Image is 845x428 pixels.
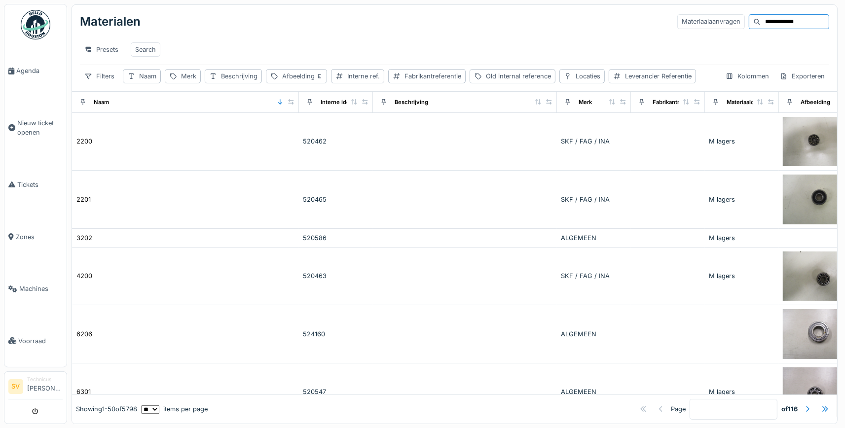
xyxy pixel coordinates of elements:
[135,45,156,54] div: Search
[76,387,91,396] div: 6301
[4,45,67,97] a: Agenda
[303,271,369,281] div: 520463
[653,98,704,107] div: Fabrikantreferentie
[709,195,775,204] div: M lagers
[80,42,123,57] div: Presets
[303,233,369,243] div: 520586
[80,9,141,35] div: Materialen
[139,71,156,81] div: Naam
[671,404,686,414] div: Page
[16,232,63,242] span: Zones
[4,97,67,159] a: Nieuw ticket openen
[561,233,627,243] div: ALGEMEEN
[709,271,775,281] div: M lagers
[80,69,119,83] div: Filters
[4,263,67,315] a: Machines
[709,387,775,396] div: M lagers
[221,71,257,81] div: Beschrijving
[561,329,627,339] div: ALGEMEEN
[303,329,369,339] div: 524160
[395,98,428,107] div: Beschrijving
[94,98,109,107] div: Naam
[76,137,92,146] div: 2200
[721,69,773,83] div: Kolommen
[4,159,67,211] a: Tickets
[8,376,63,399] a: SV Technicus[PERSON_NAME]
[27,376,63,397] li: [PERSON_NAME]
[625,71,692,81] div: Leverancier Referentie
[486,71,551,81] div: Old internal reference
[561,271,627,281] div: SKF / FAG / INA
[76,404,137,414] div: Showing 1 - 50 of 5798
[303,195,369,204] div: 520465
[19,284,63,293] span: Machines
[709,137,775,146] div: M lagers
[347,71,380,81] div: Interne ref.
[579,98,592,107] div: Merk
[561,195,627,204] div: SKF / FAG / INA
[21,10,50,39] img: Badge_color-CXgf-gQk.svg
[18,336,63,346] span: Voorraad
[404,71,461,81] div: Fabrikantreferentie
[303,137,369,146] div: 520462
[17,180,63,189] span: Tickets
[4,211,67,263] a: Zones
[561,137,627,146] div: SKF / FAG / INA
[781,404,798,414] strong: of 116
[709,233,775,243] div: M lagers
[321,98,374,107] div: Interne identificator
[282,71,323,81] div: Afbeelding
[181,71,196,81] div: Merk
[27,376,63,383] div: Technicus
[17,118,63,137] span: Nieuw ticket openen
[76,329,92,339] div: 6206
[561,387,627,396] div: ALGEMEEN
[4,315,67,367] a: Voorraad
[76,233,92,243] div: 3202
[303,387,369,396] div: 520547
[801,98,830,107] div: Afbeelding
[576,71,600,81] div: Locaties
[76,271,92,281] div: 4200
[727,98,776,107] div: Materiaalcategorie
[8,379,23,394] li: SV
[775,69,829,83] div: Exporteren
[141,404,208,414] div: items per page
[677,14,745,29] div: Materiaalaanvragen
[76,195,91,204] div: 2201
[16,66,63,75] span: Agenda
